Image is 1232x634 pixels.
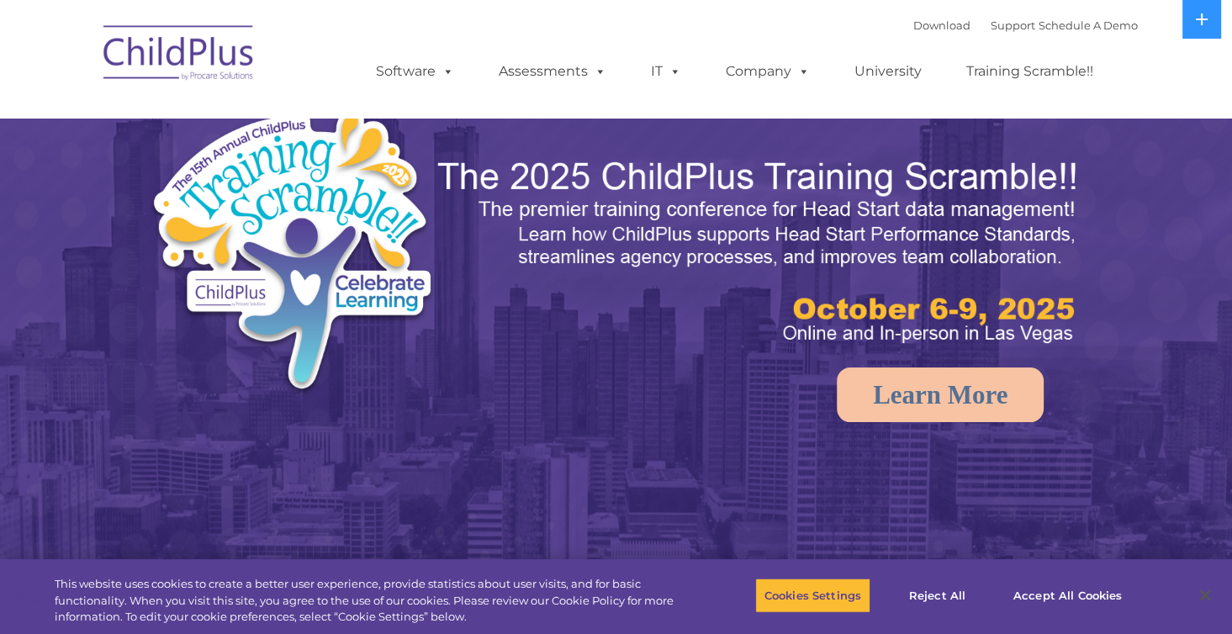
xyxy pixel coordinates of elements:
a: IT [634,55,698,88]
button: Close [1187,577,1224,614]
a: Download [913,18,970,32]
span: Last name [234,111,285,124]
div: This website uses cookies to create a better user experience, provide statistics about user visit... [55,576,678,626]
button: Accept All Cookies [1004,578,1131,613]
img: ChildPlus by Procare Solutions [95,13,263,98]
a: Company [709,55,827,88]
a: Support [991,18,1035,32]
font: | [913,18,1138,32]
a: Assessments [482,55,623,88]
button: Reject All [885,578,990,613]
button: Cookies Settings [755,578,870,613]
a: Learn More [837,367,1044,422]
a: Schedule A Demo [1039,18,1138,32]
span: Phone number [234,180,305,193]
a: Software [359,55,471,88]
a: Training Scramble!! [949,55,1110,88]
a: University [838,55,939,88]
